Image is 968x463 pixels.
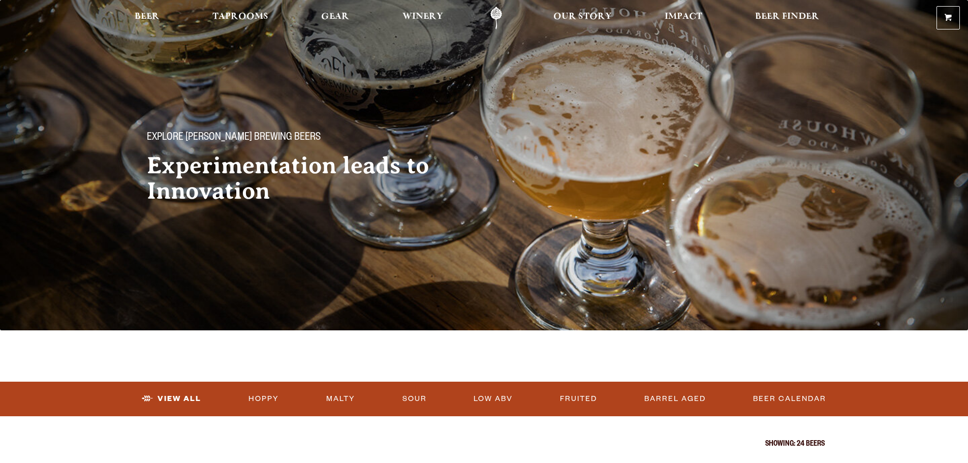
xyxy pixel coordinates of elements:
[147,153,464,204] h2: Experimentation leads to Innovation
[640,387,710,411] a: Barrel Aged
[755,13,819,21] span: Beer Finder
[212,13,268,21] span: Taprooms
[658,7,709,29] a: Impact
[135,13,160,21] span: Beer
[322,387,359,411] a: Malty
[147,132,321,145] span: Explore [PERSON_NAME] Brewing Beers
[665,13,702,21] span: Impact
[138,387,205,411] a: View All
[244,387,283,411] a: Hoppy
[206,7,275,29] a: Taprooms
[749,387,830,411] a: Beer Calendar
[748,7,826,29] a: Beer Finder
[553,13,612,21] span: Our Story
[398,387,431,411] a: Sour
[144,441,825,449] p: Showing: 24 Beers
[477,7,515,29] a: Odell Home
[396,7,450,29] a: Winery
[470,387,517,411] a: Low ABV
[315,7,356,29] a: Gear
[402,13,443,21] span: Winery
[128,7,166,29] a: Beer
[547,7,618,29] a: Our Story
[321,13,349,21] span: Gear
[556,387,601,411] a: Fruited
